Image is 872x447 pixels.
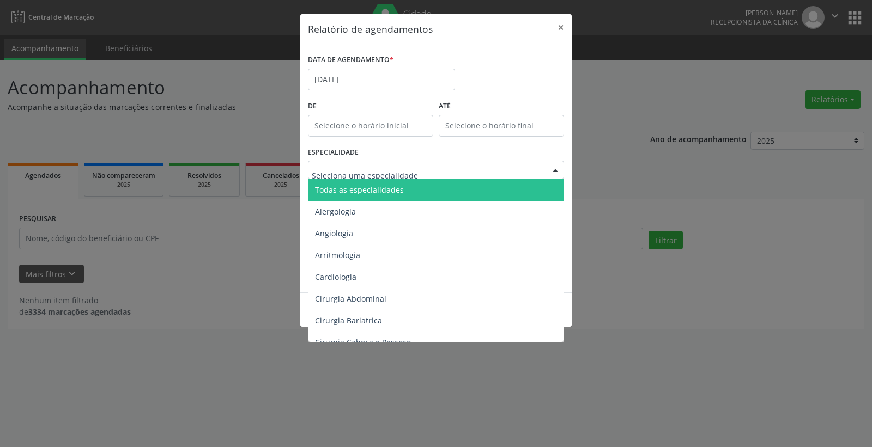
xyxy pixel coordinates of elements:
span: Alergologia [315,206,356,217]
button: Close [550,14,572,41]
input: Selecione o horário final [439,115,564,137]
input: Selecione uma data ou intervalo [308,69,455,90]
span: Todas as especialidades [315,185,404,195]
span: Angiologia [315,228,353,238]
span: Cardiologia [315,272,356,282]
h5: Relatório de agendamentos [308,22,433,36]
label: ESPECIALIDADE [308,144,359,161]
label: ATÉ [439,98,564,115]
label: De [308,98,433,115]
span: Cirurgia Abdominal [315,293,386,304]
input: Selecione o horário inicial [308,115,433,137]
span: Cirurgia Cabeça e Pescoço [315,337,411,347]
span: Arritmologia [315,250,360,260]
span: Cirurgia Bariatrica [315,315,382,326]
input: Seleciona uma especialidade [312,164,542,186]
label: DATA DE AGENDAMENTO [308,52,393,69]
